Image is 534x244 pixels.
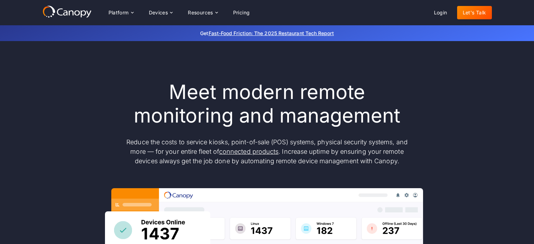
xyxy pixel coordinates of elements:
[149,10,168,15] div: Devices
[143,6,178,20] div: Devices
[188,10,213,15] div: Resources
[120,137,415,166] p: Reduce the costs to service kiosks, point-of-sale (POS) systems, physical security systems, and m...
[428,6,453,19] a: Login
[209,30,334,36] a: Fast-Food Friction: The 2025 Restaurant Tech Report
[219,148,278,155] a: connected products
[182,6,223,20] div: Resources
[108,10,129,15] div: Platform
[228,6,256,19] a: Pricing
[103,6,139,20] div: Platform
[457,6,492,19] a: Let's Talk
[95,29,439,37] p: Get
[120,80,415,127] h1: Meet modern remote monitoring and management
